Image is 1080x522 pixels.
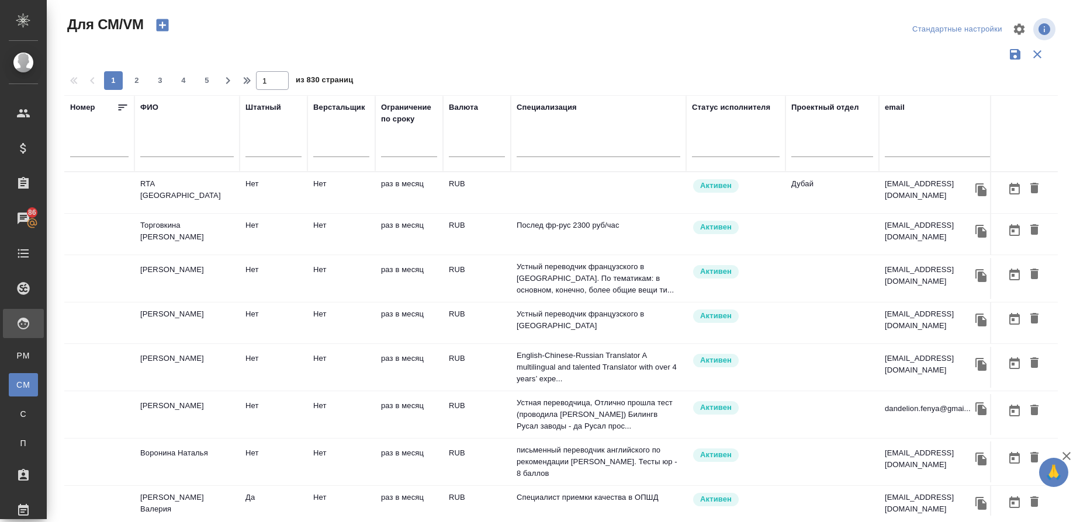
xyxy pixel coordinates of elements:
[15,437,32,449] span: П
[70,102,95,113] div: Номер
[151,71,169,90] button: 3
[307,302,375,343] td: Нет
[1005,308,1024,330] button: Открыть календарь загрузки
[240,347,307,388] td: Нет
[134,258,240,299] td: [PERSON_NAME]
[307,394,375,435] td: Нет
[1005,447,1024,469] button: Открыть календарь загрузки
[692,492,780,507] div: Рядовой исполнитель: назначай с учетом рейтинга
[449,102,478,113] div: Валюта
[700,180,732,192] p: Активен
[517,261,680,296] p: Устный переводчик французского в [GEOGRAPHIC_DATA]. По тематикам: в основном, конечно, более общи...
[1005,400,1024,422] button: Открыть календарь загрузки
[885,447,972,471] p: [EMAIL_ADDRESS][DOMAIN_NAME]
[885,264,972,287] p: [EMAIL_ADDRESS][DOMAIN_NAME]
[198,75,216,86] span: 5
[134,441,240,482] td: Воронина Наталья
[134,214,240,255] td: Торговкина [PERSON_NAME]
[375,258,443,299] td: раз в месяц
[700,266,732,277] p: Активен
[240,394,307,435] td: Нет
[517,444,680,479] p: письменный переводчик английского по рекомендации [PERSON_NAME]. Тесты юр - 8 баллов
[245,102,281,113] div: Штатный
[134,172,240,213] td: RTA [GEOGRAPHIC_DATA]
[127,71,146,90] button: 2
[9,402,38,426] a: С
[375,214,443,255] td: раз в месяц
[1005,220,1024,241] button: Открыть календарь загрузки
[134,347,240,388] td: [PERSON_NAME]
[1005,353,1024,374] button: Открыть календарь загрузки
[517,350,680,385] p: English-Chinese-Russian Translator A multilingual and talented Translator with over 4 years’ expe...
[1005,15,1033,43] span: Настроить таблицу
[692,220,780,235] div: Рядовой исполнитель: назначай с учетом рейтинга
[307,347,375,388] td: Нет
[296,73,353,90] span: из 830 страниц
[700,221,732,233] p: Активен
[692,102,770,113] div: Статус исполнителя
[134,394,240,435] td: [PERSON_NAME]
[307,214,375,255] td: Нет
[692,178,780,194] div: Рядовой исполнитель: назначай с учетом рейтинга
[517,220,680,231] p: Послед фр-рус 2300 руб/час
[1004,43,1026,65] button: Сохранить фильтры
[9,373,38,396] a: CM
[1044,460,1064,485] span: 🙏
[240,214,307,255] td: Нет
[885,308,972,332] p: [EMAIL_ADDRESS][DOMAIN_NAME]
[240,172,307,213] td: Нет
[307,172,375,213] td: Нет
[9,431,38,455] a: П
[885,492,972,515] p: [EMAIL_ADDRESS][DOMAIN_NAME]
[134,302,240,343] td: [PERSON_NAME]
[785,172,879,213] td: Дубай
[15,408,32,420] span: С
[700,310,732,322] p: Активен
[972,450,990,468] button: Скопировать
[375,172,443,213] td: раз в месяц
[885,403,971,415] p: dandelion.fenya@gmai...
[313,102,365,113] div: Верстальщик
[1039,458,1068,487] button: 🙏
[885,102,905,113] div: email
[375,347,443,388] td: раз в месяц
[1024,220,1044,241] button: Удалить
[375,441,443,482] td: раз в месяц
[15,379,32,391] span: CM
[151,75,169,86] span: 3
[443,394,511,435] td: RUB
[700,449,732,461] p: Активен
[443,172,511,213] td: RUB
[700,354,732,366] p: Активен
[307,441,375,482] td: Нет
[791,102,859,113] div: Проектный отдел
[1024,308,1044,330] button: Удалить
[198,71,216,90] button: 5
[700,493,732,505] p: Активен
[64,15,144,34] span: Для СМ/VM
[1033,18,1058,40] span: Посмотреть информацию
[1005,264,1024,286] button: Открыть календарь загрузки
[240,441,307,482] td: Нет
[700,402,732,413] p: Активен
[9,344,38,367] a: PM
[1026,43,1048,65] button: Сбросить фильтры
[1005,178,1024,200] button: Открыть календарь загрузки
[307,258,375,299] td: Нет
[1024,178,1044,200] button: Удалить
[381,102,437,125] div: Ограничение по сроку
[240,258,307,299] td: Нет
[972,356,990,373] button: Скопировать
[972,400,990,417] button: Скопировать
[140,102,158,113] div: ФИО
[692,447,780,463] div: Рядовой исполнитель: назначай с учетом рейтинга
[1024,264,1044,286] button: Удалить
[1005,492,1024,513] button: Открыть календарь загрузки
[517,102,577,113] div: Специализация
[972,267,990,284] button: Скопировать
[972,495,990,512] button: Скопировать
[443,302,511,343] td: RUB
[692,308,780,324] div: Рядовой исполнитель: назначай с учетом рейтинга
[443,258,511,299] td: RUB
[692,400,780,416] div: Рядовой исполнитель: назначай с учетом рейтинга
